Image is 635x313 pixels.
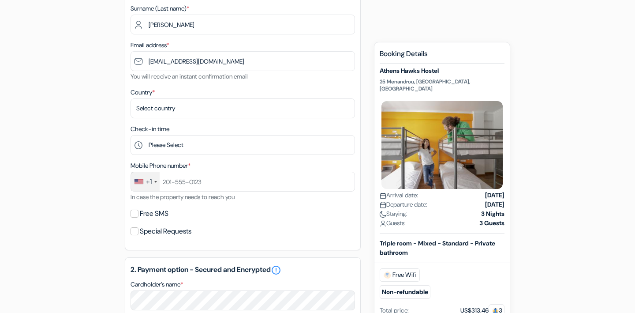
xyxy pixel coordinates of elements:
strong: [DATE] [485,200,504,209]
h5: Booking Details [380,49,504,64]
input: 201-555-0123 [131,172,355,192]
span: Guests: [380,219,406,228]
h5: Athens Hawks Hostel [380,67,504,75]
strong: 3 Nights [481,209,504,219]
p: 25 Menandrou, [GEOGRAPHIC_DATA], [GEOGRAPHIC_DATA] [380,78,504,92]
span: Staying: [380,209,407,219]
small: You will receive an instant confirmation email [131,72,248,80]
span: Arrival date: [380,191,418,200]
small: Non-refundable [380,285,430,299]
label: Free SMS [140,207,168,220]
strong: 3 Guests [479,219,504,228]
img: moon.svg [380,211,386,218]
div: +1 [146,177,152,187]
b: Triple room - Mixed - Standard - Private bathroom [380,239,495,256]
label: Cardholder’s name [131,280,183,289]
img: user_icon.svg [380,220,386,227]
label: Country [131,88,155,97]
label: Email address [131,41,169,50]
label: Special Requests [140,225,191,238]
span: Free Wifi [380,268,420,282]
img: calendar.svg [380,192,386,199]
a: error_outline [271,265,281,275]
label: Surname (Last name) [131,4,189,13]
img: free_wifi.svg [384,272,391,279]
span: Departure date: [380,200,427,209]
label: Mobile Phone number [131,161,190,170]
h5: 2. Payment option - Secured and Encrypted [131,265,355,275]
small: In case the property needs to reach you [131,193,235,201]
div: United States: +1 [131,172,160,191]
label: Check-in time [131,124,169,134]
strong: [DATE] [485,191,504,200]
input: Enter email address [131,51,355,71]
img: calendar.svg [380,202,386,208]
input: Enter last name [131,15,355,34]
